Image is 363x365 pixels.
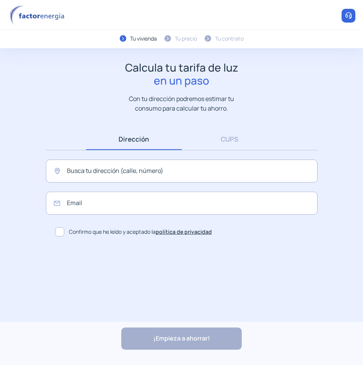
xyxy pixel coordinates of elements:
div: Tu vivienda [130,34,157,43]
div: Tu precio [175,34,197,43]
span: Confirmo que he leído y aceptado la [69,228,212,236]
p: Con tu dirección podremos estimar tu consumo para calcular tu ahorro. [121,94,242,113]
a: Dirección [86,128,182,150]
img: llamar [345,12,352,20]
img: logo factor [8,5,69,26]
a: política de privacidad [156,228,212,235]
span: en un paso [125,74,238,87]
div: Tu contrato [215,34,244,43]
h1: Calcula tu tarifa de luz [125,61,238,87]
a: CUPS [182,128,277,150]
